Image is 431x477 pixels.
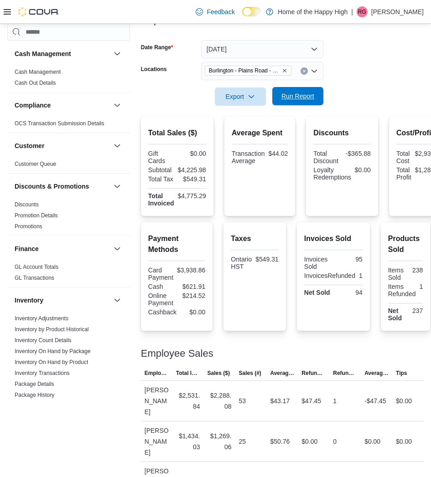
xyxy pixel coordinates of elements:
[15,80,56,86] a: Cash Out Details
[335,289,363,296] div: 94
[388,307,402,322] strong: Net Sold
[112,48,123,59] button: Cash Management
[304,289,330,296] strong: Net Sold
[15,337,72,344] a: Inventory Count Details
[333,436,337,447] div: 0
[208,431,232,452] div: $1,269.06
[215,87,266,106] button: Export
[388,283,416,297] div: Items Refunded
[231,256,252,270] div: Ontario HST
[15,381,54,387] a: Package Details
[242,7,261,16] input: Dark Mode
[407,267,423,274] div: 238
[255,256,279,263] div: $549.31
[15,101,51,110] h3: Compliance
[15,161,56,167] a: Customer Queue
[304,272,355,279] div: InvoicesRefunded
[208,369,230,377] span: Sales ($)
[112,140,123,151] button: Customer
[15,69,61,75] a: Cash Management
[15,68,61,76] span: Cash Management
[177,267,205,274] div: $3,938.86
[15,369,70,377] span: Inventory Transactions
[15,392,54,398] a: Package History
[270,436,290,447] div: $50.76
[15,315,68,322] span: Inventory Adjustments
[7,313,130,448] div: Inventory
[396,150,411,164] div: Total Cost
[301,67,308,75] button: Clear input
[351,6,353,17] p: |
[7,262,130,287] div: Finance
[179,150,206,157] div: $0.00
[112,100,123,111] button: Compliance
[192,3,238,21] a: Feedback
[15,141,44,150] h3: Customer
[388,267,404,281] div: Items Sold
[396,395,412,406] div: $0.00
[333,369,357,377] span: Refunds (#)
[179,283,206,290] div: $621.91
[176,390,200,412] div: $2,531.84
[15,391,54,399] span: Package History
[333,395,337,406] div: 1
[15,223,42,230] a: Promotions
[270,369,294,377] span: Average Sale
[15,101,110,110] button: Compliance
[179,175,206,183] div: $549.31
[311,67,318,75] button: Open list of options
[15,120,104,127] a: OCS Transaction Submission Details
[201,40,323,58] button: [DATE]
[15,380,54,388] span: Package Details
[313,150,340,164] div: Total Discount
[313,128,371,138] h2: Discounts
[15,182,89,191] h3: Discounts & Promotions
[232,150,265,164] div: Transaction Average
[148,128,206,138] h2: Total Sales ($)
[141,421,172,462] div: [PERSON_NAME]
[15,201,39,208] a: Discounts
[148,233,206,255] h2: Payment Methods
[15,275,54,281] a: GL Transactions
[304,233,363,244] h2: Invoices Sold
[388,233,423,255] h2: Products Sold
[112,181,123,192] button: Discounts & Promotions
[357,6,368,17] div: Riley Groulx
[269,150,288,157] div: $44.02
[304,256,332,270] div: Invoices Sold
[270,395,290,406] div: $43.17
[344,150,371,157] div: -$365.88
[359,272,363,279] div: 1
[364,369,389,377] span: Average Refund
[141,348,213,359] h3: Employee Sales
[15,263,58,271] span: GL Account Totals
[364,436,380,447] div: $0.00
[371,6,424,17] p: [PERSON_NAME]
[7,118,130,133] div: Compliance
[148,192,174,207] strong: Total Invoiced
[281,92,314,101] span: Run Report
[335,256,363,263] div: 95
[15,49,110,58] button: Cash Management
[355,166,371,174] div: $0.00
[358,6,366,17] span: RG
[178,166,206,174] div: $4,225.98
[15,212,58,219] a: Promotion Details
[15,359,88,366] span: Inventory On Hand by Product
[112,295,123,306] button: Inventory
[239,436,246,447] div: 25
[396,166,411,181] div: Total Profit
[313,166,351,181] div: Loyalty Redemptions
[148,308,177,316] div: Cashback
[364,395,386,406] div: -$47.45
[176,369,200,377] span: Total Invoiced
[141,44,173,51] label: Date Range
[112,243,123,254] button: Finance
[396,436,412,447] div: $0.00
[15,182,110,191] button: Discounts & Promotions
[15,296,43,305] h3: Inventory
[7,199,130,236] div: Discounts & Promotions
[148,267,173,281] div: Card Payment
